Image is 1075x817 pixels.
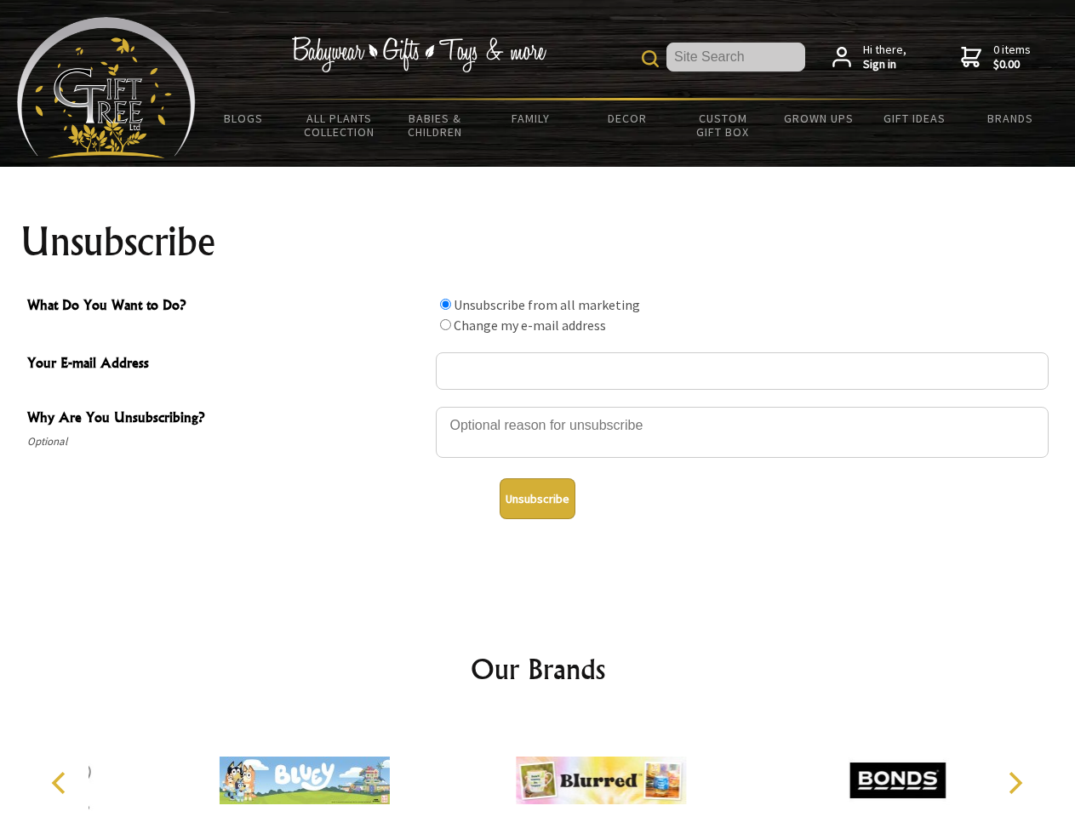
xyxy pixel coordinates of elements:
[454,296,640,313] label: Unsubscribe from all marketing
[291,37,546,72] img: Babywear - Gifts - Toys & more
[963,100,1059,136] a: Brands
[863,43,906,72] span: Hi there,
[993,57,1031,72] strong: $0.00
[292,100,388,150] a: All Plants Collection
[440,299,451,310] input: What Do You Want to Do?
[17,17,196,158] img: Babyware - Gifts - Toys and more...
[196,100,292,136] a: BLOGS
[27,407,427,431] span: Why Are You Unsubscribing?
[440,319,451,330] input: What Do You Want to Do?
[770,100,866,136] a: Grown Ups
[483,100,580,136] a: Family
[20,221,1055,262] h1: Unsubscribe
[436,407,1049,458] textarea: Why Are You Unsubscribing?
[27,294,427,319] span: What Do You Want to Do?
[666,43,805,71] input: Site Search
[454,317,606,334] label: Change my e-mail address
[387,100,483,150] a: Babies & Children
[832,43,906,72] a: Hi there,Sign in
[961,43,1031,72] a: 0 items$0.00
[675,100,771,150] a: Custom Gift Box
[27,352,427,377] span: Your E-mail Address
[866,100,963,136] a: Gift Ideas
[27,431,427,452] span: Optional
[436,352,1049,390] input: Your E-mail Address
[43,764,80,802] button: Previous
[996,764,1033,802] button: Next
[34,648,1042,689] h2: Our Brands
[863,57,906,72] strong: Sign in
[642,50,659,67] img: product search
[579,100,675,136] a: Decor
[500,478,575,519] button: Unsubscribe
[993,42,1031,72] span: 0 items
